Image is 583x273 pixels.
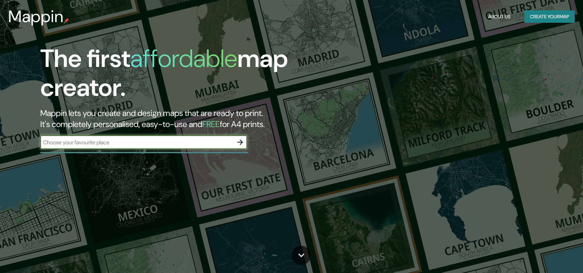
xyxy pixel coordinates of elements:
[8,7,64,26] h3: Mappin
[40,108,332,130] h2: Mappin lets you create and design maps that are ready to print. It's completely personalised, eas...
[64,18,69,23] img: mappin-pin
[130,42,237,75] h1: affordable
[524,10,575,23] button: Create yourmap
[485,10,513,23] button: About Us
[40,44,332,108] h1: The first map creator.
[40,138,233,146] input: Choose your favourite place
[202,119,220,129] h5: FREE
